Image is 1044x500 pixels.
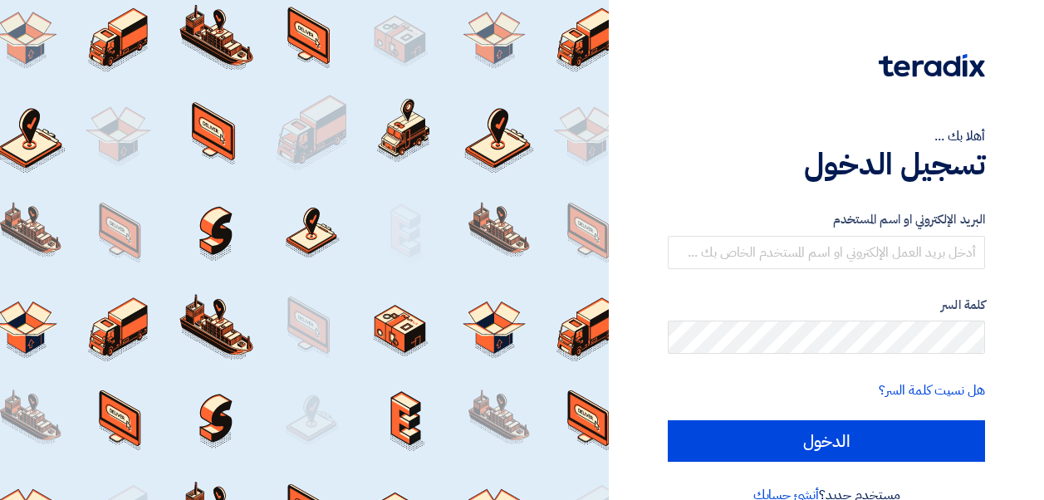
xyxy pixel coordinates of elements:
label: كلمة السر [668,296,985,315]
input: أدخل بريد العمل الإلكتروني او اسم المستخدم الخاص بك ... [668,236,985,269]
input: الدخول [668,420,985,462]
h1: تسجيل الدخول [668,146,985,183]
a: هل نسيت كلمة السر؟ [879,380,985,400]
img: Teradix logo [879,54,985,77]
label: البريد الإلكتروني او اسم المستخدم [668,210,985,229]
div: أهلا بك ... [668,126,985,146]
